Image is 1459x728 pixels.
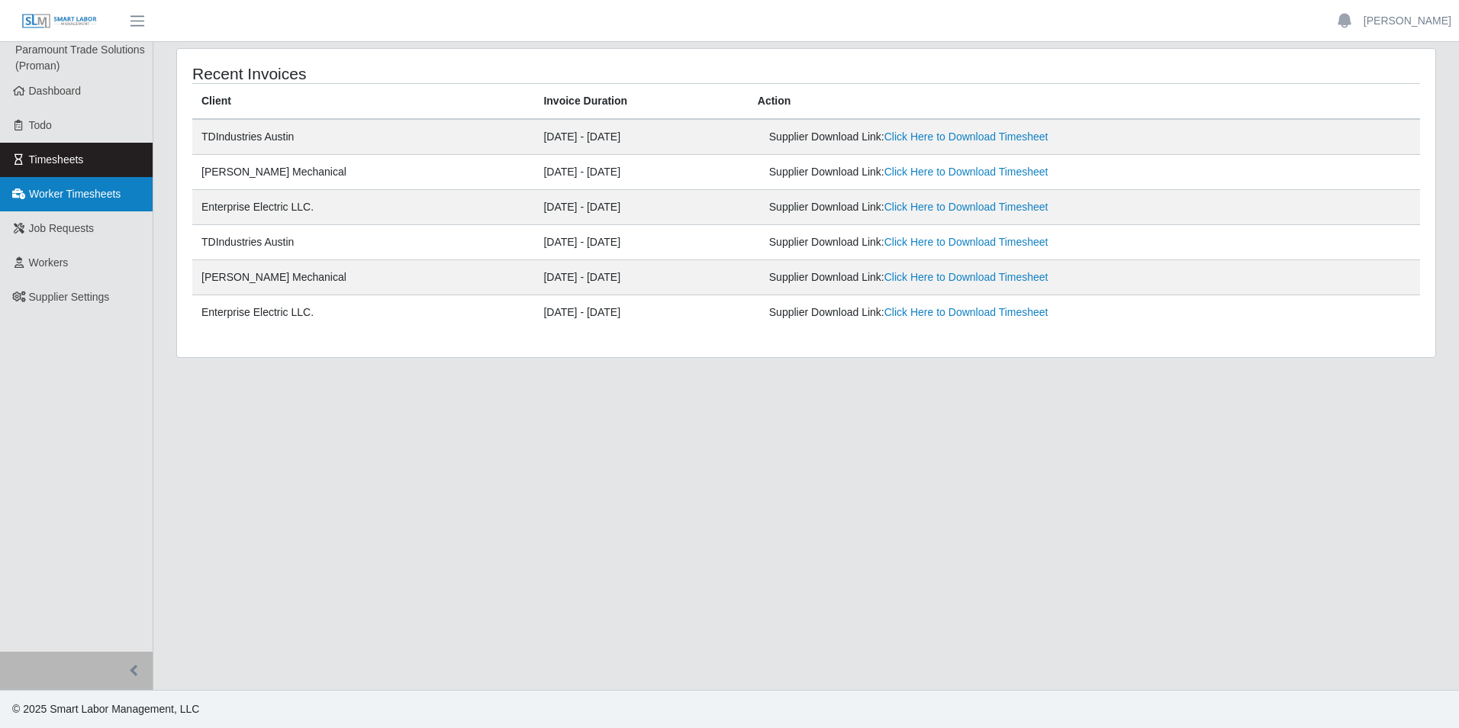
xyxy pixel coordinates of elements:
td: [DATE] - [DATE] [534,295,748,330]
td: TDIndustries Austin [192,225,534,260]
a: Click Here to Download Timesheet [884,130,1048,143]
span: Worker Timesheets [29,188,121,200]
span: Workers [29,256,69,269]
td: Enterprise Electric LLC. [192,295,534,330]
a: Click Here to Download Timesheet [884,306,1048,318]
span: Job Requests [29,222,95,234]
td: TDIndustries Austin [192,119,534,155]
div: Supplier Download Link: [769,129,1182,145]
h4: Recent Invoices [192,64,691,83]
th: Invoice Duration [534,84,748,120]
td: [PERSON_NAME] Mechanical [192,260,534,295]
span: © 2025 Smart Labor Management, LLC [12,703,199,715]
td: [DATE] - [DATE] [534,155,748,190]
td: [DATE] - [DATE] [534,260,748,295]
span: Dashboard [29,85,82,97]
div: Supplier Download Link: [769,269,1182,285]
a: [PERSON_NAME] [1364,13,1451,29]
img: SLM Logo [21,13,98,30]
td: [DATE] - [DATE] [534,190,748,225]
td: Enterprise Electric LLC. [192,190,534,225]
td: [PERSON_NAME] Mechanical [192,155,534,190]
div: Supplier Download Link: [769,234,1182,250]
span: Timesheets [29,153,84,166]
a: Click Here to Download Timesheet [884,236,1048,248]
span: Supplier Settings [29,291,110,303]
a: Click Here to Download Timesheet [884,166,1048,178]
span: Todo [29,119,52,131]
div: Supplier Download Link: [769,199,1182,215]
td: [DATE] - [DATE] [534,225,748,260]
div: Supplier Download Link: [769,304,1182,321]
td: [DATE] - [DATE] [534,119,748,155]
div: Supplier Download Link: [769,164,1182,180]
span: Paramount Trade Solutions (Proman) [15,43,145,72]
a: Click Here to Download Timesheet [884,201,1048,213]
th: Action [749,84,1420,120]
th: Client [192,84,534,120]
a: Click Here to Download Timesheet [884,271,1048,283]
